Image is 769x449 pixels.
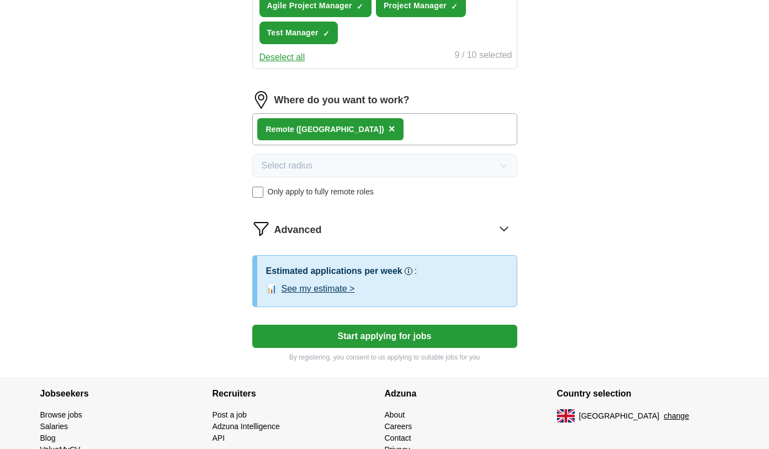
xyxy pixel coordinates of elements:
[266,265,402,278] h3: Estimated applications per week
[274,223,322,237] span: Advanced
[557,409,575,422] img: UK flag
[385,410,405,419] a: About
[268,186,374,198] span: Only apply to fully remote roles
[579,410,660,422] span: [GEOGRAPHIC_DATA]
[252,154,517,177] button: Select radius
[664,410,689,422] button: change
[451,2,458,11] span: ✓
[213,434,225,442] a: API
[274,93,410,108] label: Where do you want to work?
[252,187,263,198] input: Only apply to fully remote roles
[252,352,517,362] p: By registering, you consent to us applying to suitable jobs for you
[252,91,270,109] img: location.png
[266,282,277,295] span: 📊
[385,422,412,431] a: Careers
[262,159,313,172] span: Select radius
[259,51,305,64] button: Deselect all
[389,121,395,138] button: ×
[259,22,338,44] button: Test Manager✓
[213,410,247,419] a: Post a job
[252,220,270,237] img: filter
[385,434,411,442] a: Contact
[282,282,355,295] button: See my estimate >
[557,378,729,409] h4: Country selection
[454,49,512,64] div: 9 / 10 selected
[40,434,56,442] a: Blog
[357,2,363,11] span: ✓
[252,325,517,348] button: Start applying for jobs
[323,29,330,38] span: ✓
[40,422,68,431] a: Salaries
[266,124,384,135] div: Remote ([GEOGRAPHIC_DATA])
[389,123,395,135] span: ×
[40,410,82,419] a: Browse jobs
[415,265,417,278] h3: :
[267,27,319,39] span: Test Manager
[213,422,280,431] a: Adzuna Intelligence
